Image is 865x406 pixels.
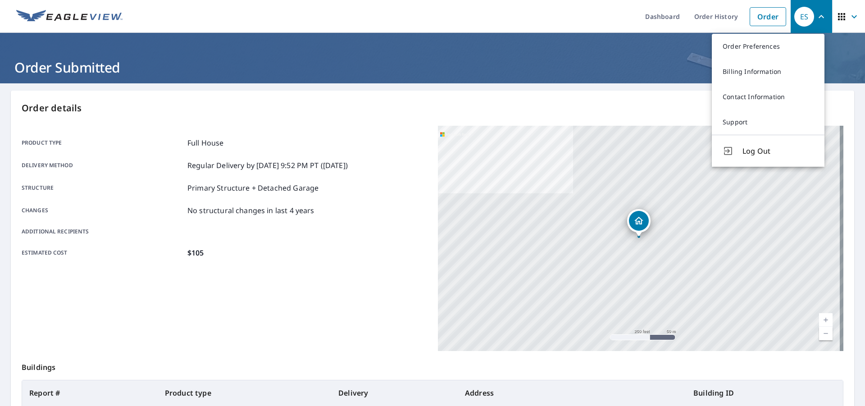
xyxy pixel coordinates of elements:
p: Changes [22,205,184,216]
p: Estimated cost [22,247,184,258]
div: Dropped pin, building 1, Residential property, 816 Park Ave Beloit, WI 53511 [627,209,651,237]
th: Building ID [686,380,843,406]
p: No structural changes in last 4 years [187,205,314,216]
p: Order details [22,101,843,115]
h1: Order Submitted [11,58,854,77]
p: Delivery method [22,160,184,171]
p: Buildings [22,351,843,380]
div: ES [794,7,814,27]
p: Product type [22,137,184,148]
p: $105 [187,247,204,258]
th: Delivery [331,380,458,406]
p: Structure [22,182,184,193]
a: Current Level 17, Zoom In [819,313,833,327]
th: Report # [22,380,158,406]
p: Regular Delivery by [DATE] 9:52 PM PT ([DATE]) [187,160,348,171]
img: EV Logo [16,10,123,23]
a: Order [750,7,786,26]
a: Billing Information [712,59,824,84]
a: Current Level 17, Zoom Out [819,327,833,340]
a: Support [712,109,824,135]
th: Address [458,380,686,406]
a: Contact Information [712,84,824,109]
p: Full House [187,137,224,148]
a: Order Preferences [712,34,824,59]
button: Log Out [712,135,824,167]
span: Log Out [742,146,814,156]
p: Primary Structure + Detached Garage [187,182,319,193]
th: Product type [158,380,331,406]
p: Additional recipients [22,228,184,236]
